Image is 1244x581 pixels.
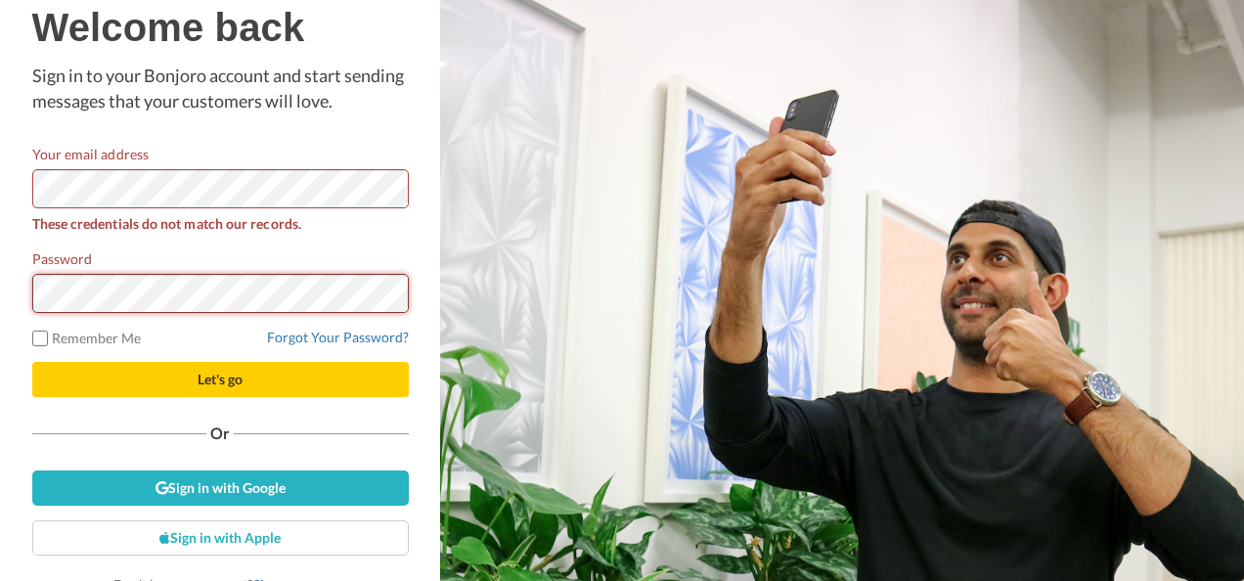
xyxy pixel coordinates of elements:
[32,6,409,49] h1: Welcome back
[32,248,93,269] label: Password
[32,362,409,397] button: Let's go
[32,520,409,556] a: Sign in with Apple
[32,470,409,506] a: Sign in with Google
[32,64,409,113] p: Sign in to your Bonjoro account and start sending messages that your customers will love.
[267,329,409,345] a: Forgot Your Password?
[32,331,48,346] input: Remember Me
[32,328,142,348] label: Remember Me
[32,215,301,232] strong: These credentials do not match our records.
[206,426,234,440] span: Or
[198,371,243,387] span: Let's go
[32,144,149,164] label: Your email address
